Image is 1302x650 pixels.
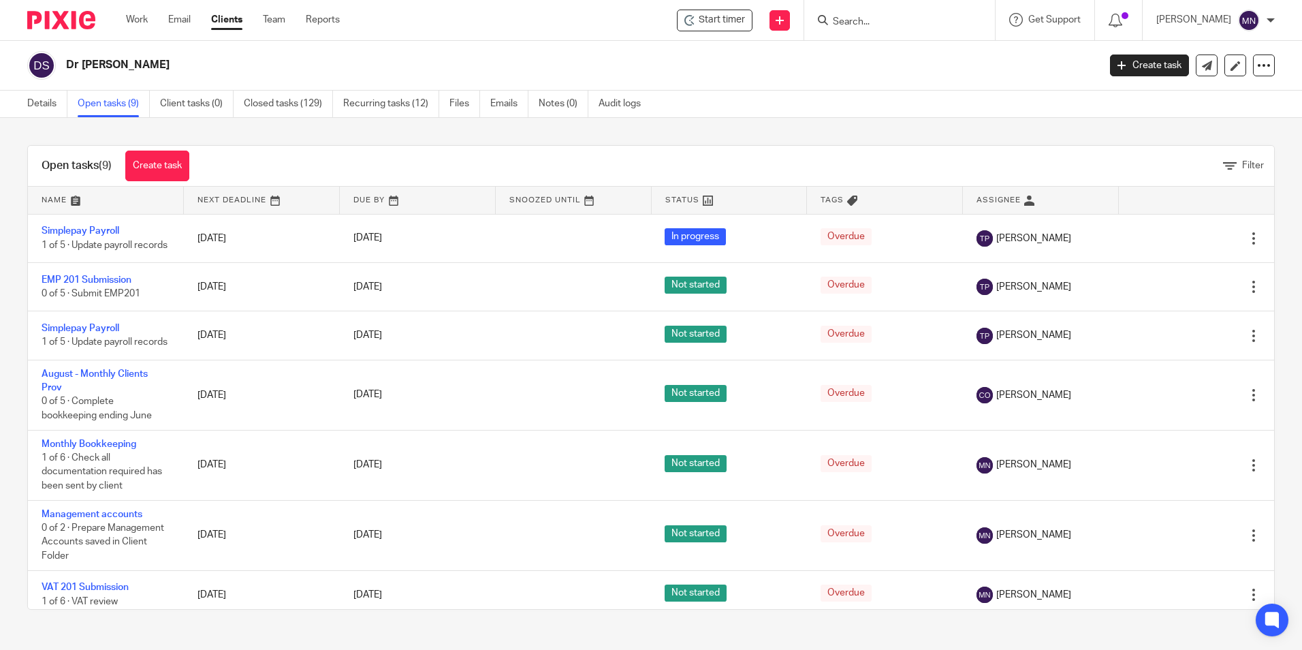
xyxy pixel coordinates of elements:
[665,228,726,245] span: In progress
[665,385,727,402] span: Not started
[821,385,872,402] span: Overdue
[184,311,340,360] td: [DATE]
[1028,15,1081,25] span: Get Support
[665,585,727,602] span: Not started
[677,10,752,31] div: Dr Nadine Smith
[184,262,340,311] td: [DATE]
[42,324,119,333] a: Simplepay Payroll
[99,160,112,171] span: (9)
[211,13,242,27] a: Clients
[509,196,581,204] span: Snoozed Until
[996,232,1071,245] span: [PERSON_NAME]
[184,500,340,570] td: [DATE]
[42,289,140,298] span: 0 of 5 · Submit EMP201
[42,523,164,561] span: 0 of 2 · Prepare Management Accounts saved in Client Folder
[353,282,382,292] span: [DATE]
[42,453,162,491] span: 1 of 6 · Check all documentation required has been sent by client
[996,328,1071,342] span: [PERSON_NAME]
[599,91,651,117] a: Audit logs
[976,279,993,295] img: svg%3E
[184,360,340,430] td: [DATE]
[168,13,191,27] a: Email
[821,585,872,602] span: Overdue
[125,151,189,181] a: Create task
[184,570,340,619] td: [DATE]
[1110,55,1189,76] a: Create task
[1242,161,1264,170] span: Filter
[353,330,382,340] span: [DATE]
[306,13,340,27] a: Reports
[821,196,844,204] span: Tags
[996,458,1071,471] span: [PERSON_NAME]
[976,328,993,344] img: svg%3E
[42,226,119,236] a: Simplepay Payroll
[27,11,95,29] img: Pixie
[42,597,118,606] span: 1 of 6 · VAT review
[184,430,340,500] td: [DATE]
[996,588,1071,602] span: [PERSON_NAME]
[42,159,112,173] h1: Open tasks
[42,241,168,250] span: 1 of 5 · Update payroll records
[821,525,872,542] span: Overdue
[353,590,382,600] span: [DATE]
[244,91,333,117] a: Closed tasks (129)
[42,583,129,592] a: VAT 201 Submission
[27,91,67,117] a: Details
[821,455,872,472] span: Overdue
[996,280,1071,294] span: [PERSON_NAME]
[976,527,993,544] img: svg%3E
[66,58,885,72] h2: Dr [PERSON_NAME]
[665,455,727,472] span: Not started
[42,369,148,392] a: August - Monthly Clients Prov
[449,91,480,117] a: Files
[263,13,285,27] a: Team
[42,397,152,421] span: 0 of 5 · Complete bookkeeping ending June
[699,13,745,27] span: Start timer
[42,510,142,519] a: Management accounts
[821,326,872,343] span: Overdue
[160,91,234,117] a: Client tasks (0)
[27,51,56,80] img: svg%3E
[665,525,727,542] span: Not started
[126,13,148,27] a: Work
[353,531,382,540] span: [DATE]
[490,91,528,117] a: Emails
[1156,13,1231,27] p: [PERSON_NAME]
[831,16,954,29] input: Search
[343,91,439,117] a: Recurring tasks (12)
[353,461,382,470] span: [DATE]
[976,457,993,474] img: svg%3E
[42,439,136,449] a: Monthly Bookkeeping
[78,91,150,117] a: Open tasks (9)
[976,387,993,403] img: svg%3E
[353,390,382,400] span: [DATE]
[184,214,340,262] td: [DATE]
[821,228,872,245] span: Overdue
[539,91,588,117] a: Notes (0)
[353,234,382,243] span: [DATE]
[42,275,131,285] a: EMP 201 Submission
[1238,10,1260,31] img: svg%3E
[976,230,993,247] img: svg%3E
[821,277,872,294] span: Overdue
[996,528,1071,542] span: [PERSON_NAME]
[665,277,727,294] span: Not started
[976,587,993,603] img: svg%3E
[665,326,727,343] span: Not started
[42,338,168,347] span: 1 of 5 · Update payroll records
[665,196,699,204] span: Status
[996,388,1071,402] span: [PERSON_NAME]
